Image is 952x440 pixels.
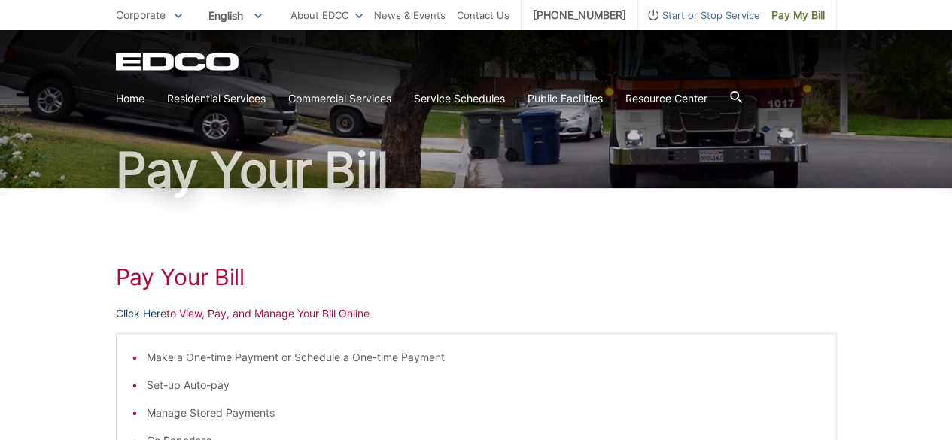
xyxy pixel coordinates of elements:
[374,7,446,23] a: News & Events
[147,377,821,393] li: Set-up Auto-pay
[116,8,166,21] span: Corporate
[116,305,166,322] a: Click Here
[288,90,391,107] a: Commercial Services
[167,90,266,107] a: Residential Services
[625,90,707,107] a: Resource Center
[528,90,603,107] a: Public Facilities
[116,53,241,71] a: EDCD logo. Return to the homepage.
[457,7,509,23] a: Contact Us
[116,90,144,107] a: Home
[116,263,837,290] h1: Pay Your Bill
[771,7,825,23] span: Pay My Bill
[116,305,837,322] p: to View, Pay, and Manage Your Bill Online
[147,349,821,366] li: Make a One-time Payment or Schedule a One-time Payment
[116,146,837,194] h1: Pay Your Bill
[290,7,363,23] a: About EDCO
[414,90,505,107] a: Service Schedules
[147,405,821,421] li: Manage Stored Payments
[197,3,273,28] span: English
